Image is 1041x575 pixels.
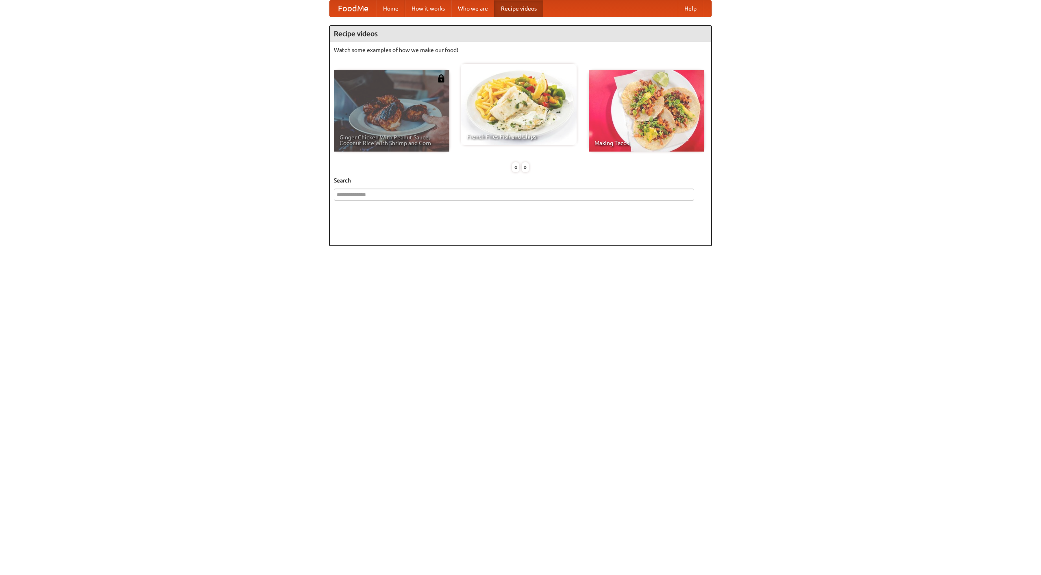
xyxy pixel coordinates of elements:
a: FoodMe [330,0,377,17]
a: Making Tacos [589,70,704,152]
a: Recipe videos [494,0,543,17]
a: How it works [405,0,451,17]
img: 483408.png [437,74,445,82]
h5: Search [334,176,707,184]
div: » [522,162,529,172]
h4: Recipe videos [330,26,711,42]
span: French Fries Fish and Chips [467,134,571,139]
div: « [512,162,519,172]
span: Making Tacos [595,140,699,146]
a: French Fries Fish and Chips [461,64,577,145]
p: Watch some examples of how we make our food! [334,46,707,54]
a: Who we are [451,0,494,17]
a: Help [678,0,703,17]
a: Home [377,0,405,17]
